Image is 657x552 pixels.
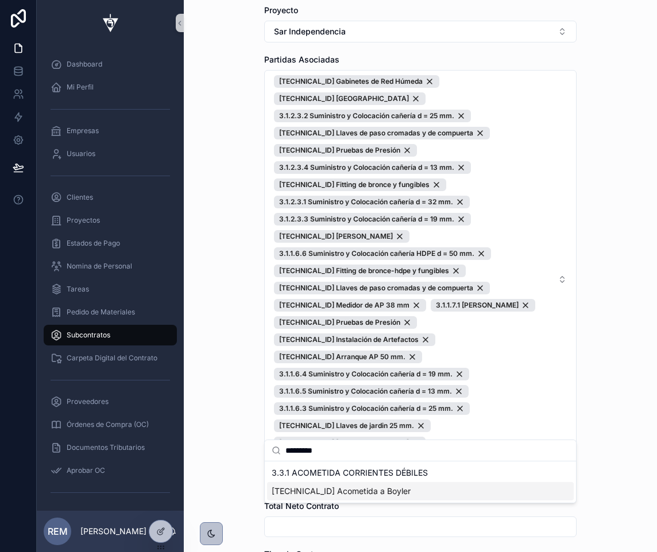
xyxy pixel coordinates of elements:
[274,402,470,415] button: Unselect 3615
[279,232,393,241] span: [TECHNICAL_ID] [PERSON_NAME]
[44,348,177,368] a: Carpeta Digital del Contrato
[96,14,124,32] img: App logo
[44,460,177,481] a: Aprobar OC
[274,437,426,449] button: Unselect 3608
[67,216,100,225] span: Proyectos
[274,299,426,312] button: Unselect 3627
[279,129,473,138] span: [TECHNICAL_ID] Llaves de paso cromadas y de compuerta
[37,46,184,511] div: scrollable content
[67,285,89,294] span: Tareas
[44,143,177,164] a: Usuarios
[67,308,135,317] span: Pedido de Materiales
[279,352,405,361] span: [TECHNICAL_ID] Arranque AP 50 mm.
[274,385,469,398] button: Unselect 3616
[67,397,109,406] span: Proveedores
[274,110,471,122] button: Unselect 3651
[67,149,95,158] span: Usuarios
[274,161,471,174] button: Unselect 3640
[274,213,471,226] button: Unselect 3637
[264,21,577,42] button: Select Button
[44,256,177,277] a: Nomina de Personal
[44,77,177,98] a: Mi Perfil
[279,421,414,430] span: [TECHNICAL_ID] Llaves de jardin 25 mm.
[67,353,157,363] span: Carpeta Digital del Contrato
[44,54,177,75] a: Dashboard
[274,230,409,243] button: Unselect 3633
[279,266,449,275] span: [TECHNICAL_ID] Fitting de bronce-hdpe y fungibles
[67,60,102,69] span: Dashboard
[44,210,177,231] a: Proyectos
[67,262,132,271] span: Nomina de Personal
[44,391,177,412] a: Proveedores
[44,120,177,141] a: Empresas
[274,282,490,294] button: Unselect 3628
[67,126,99,135] span: Empresas
[274,144,417,157] button: Unselect 3641
[272,485,411,497] span: [TECHNICAL_ID] Acometida a Boyler
[80,526,146,537] p: [PERSON_NAME]
[274,351,422,363] button: Unselect 3620
[279,438,409,448] span: [TECHNICAL_ID] [GEOGRAPHIC_DATA]
[274,419,431,432] button: Unselect 3614
[279,111,454,120] span: 3.1.2.3.2 Suministro y Colocación cañería d = 25 mm.
[431,299,535,312] button: Unselect 3625
[274,178,446,191] button: Unselect 3639
[279,387,452,396] span: 3.1.1.6.5 Suministro y Colocación cañería d = 13 mm.
[279,249,474,258] span: 3.1.1.6.6 Suministro y Colocación cañería HDPE d = 50 mm.
[274,316,417,329] button: Unselect 3623
[274,127,490,139] button: Unselect 3642
[67,466,105,475] span: Aprobar OC
[265,461,576,503] div: Suggestions
[264,55,339,64] span: Partidas Asociadas
[264,5,298,15] span: Proyecto
[44,302,177,322] a: Pedido de Materiales
[274,92,426,105] button: Unselect 3662
[279,146,400,155] span: [TECHNICAL_ID] Pruebas de Presión
[264,70,577,489] button: Select Button
[274,196,470,208] button: Unselect 3638
[67,239,120,248] span: Estados de Pago
[44,414,177,435] a: Órdenes de Compra (OC)
[274,333,435,346] button: Unselect 3621
[436,301,519,310] span: 3.1.1.7.1 [PERSON_NAME]
[279,335,419,344] span: [TECHNICAL_ID] Instalación de Artefactos
[48,524,68,538] span: REM
[279,283,473,293] span: [TECHNICAL_ID] Llaves de paso cromadas y de compuerta
[274,368,469,380] button: Unselect 3617
[279,180,430,189] span: [TECHNICAL_ID] Fitting de bronce y fungibles
[279,404,453,413] span: 3.1.1.6.3 Suministro y Colocación cañería d = 25 mm.
[44,233,177,254] a: Estados de Pago
[274,265,466,277] button: Unselect 3629
[67,83,94,92] span: Mi Perfil
[274,247,491,260] button: Unselect 3630
[279,163,454,172] span: 3.1.2.3.4 Suministro y Colocación cañería d = 13 mm.
[279,197,453,207] span: 3.1.2.3.1 Suministro y Colocación cañería d = 32 mm.
[67,443,145,452] span: Documentos Tributarios
[274,26,346,37] span: Sar Independencia
[44,187,177,208] a: Clientes
[279,318,400,327] span: [TECHNICAL_ID] Pruebas de Presión
[44,437,177,458] a: Documentos Tributarios
[264,501,339,511] span: Total Neto Contrato
[44,279,177,300] a: Tareas
[67,420,149,429] span: Órdenes de Compra (OC)
[279,370,453,379] span: 3.1.1.6.4 Suministro y Colocación cañería d = 19 mm.
[67,193,93,202] span: Clientes
[274,75,439,88] button: Unselect 3632
[279,77,423,86] span: [TECHNICAL_ID] Gabinetes de Red Húmeda
[272,467,428,479] span: 3.3.1 ACOMETIDA CORRIENTES DÉBILES
[67,331,110,340] span: Subcontratos
[279,301,409,310] span: [TECHNICAL_ID] Medidor de AP 38 mm
[279,94,409,103] span: [TECHNICAL_ID] [GEOGRAPHIC_DATA]
[44,325,177,345] a: Subcontratos
[279,215,454,224] span: 3.1.2.3.3 Suministro y Colocación cañería d = 19 mm.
